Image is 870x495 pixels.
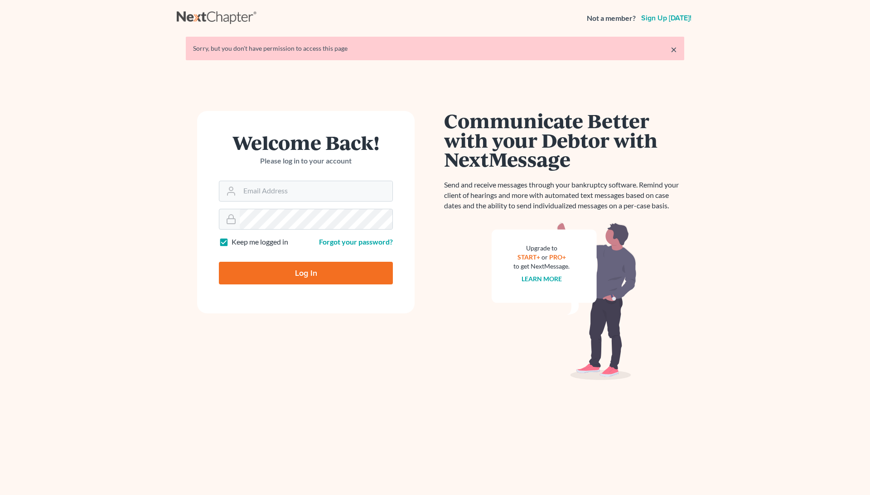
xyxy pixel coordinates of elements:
[193,44,677,53] div: Sorry, but you don't have permission to access this page
[319,237,393,246] a: Forgot your password?
[671,44,677,55] a: ×
[232,237,288,247] label: Keep me logged in
[517,253,540,261] a: START+
[219,133,393,152] h1: Welcome Back!
[549,253,566,261] a: PRO+
[639,14,693,22] a: Sign up [DATE]!
[444,180,684,211] p: Send and receive messages through your bankruptcy software. Remind your client of hearings and mo...
[541,253,548,261] span: or
[513,244,570,253] div: Upgrade to
[240,181,392,201] input: Email Address
[219,156,393,166] p: Please log in to your account
[492,222,637,380] img: nextmessage_bg-59042aed3d76b12b5cd301f8e5b87938c9018125f34e5fa2b7a6b67550977c72.svg
[513,262,570,271] div: to get NextMessage.
[587,13,636,24] strong: Not a member?
[522,275,562,283] a: Learn more
[444,111,684,169] h1: Communicate Better with your Debtor with NextMessage
[219,262,393,284] input: Log In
